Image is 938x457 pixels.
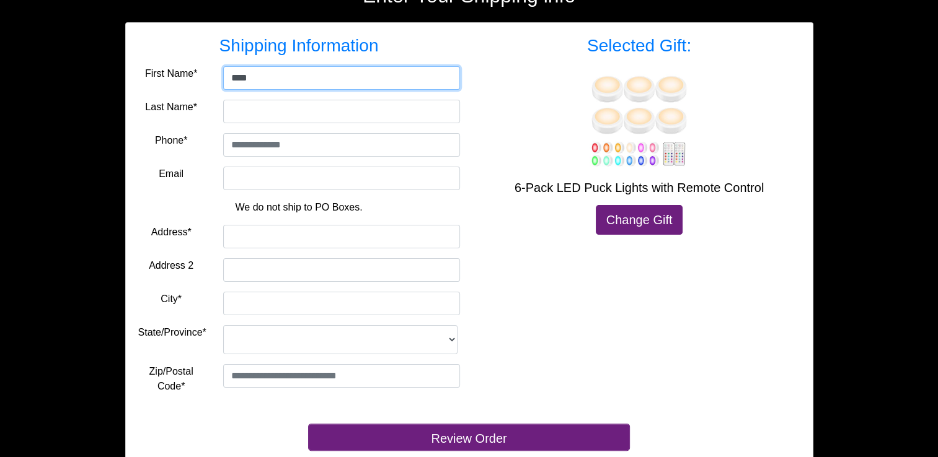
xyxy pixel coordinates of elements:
[145,100,197,115] label: Last Name*
[149,258,193,273] label: Address 2
[138,35,460,56] h3: Shipping Information
[159,167,184,181] label: Email
[308,424,630,451] button: Review Order
[155,133,188,148] label: Phone*
[145,66,197,81] label: First Name*
[596,205,683,235] a: Change Gift
[151,225,192,240] label: Address*
[161,292,182,307] label: City*
[138,364,205,394] label: Zip/Postal Code*
[148,200,451,215] p: We do not ship to PO Boxes.
[138,325,206,340] label: State/Province*
[479,180,800,195] h5: 6-Pack LED Puck Lights with Remote Control
[590,71,689,170] img: 6-Pack LED Puck Lights with Remote Control
[479,35,800,56] h3: Selected Gift:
